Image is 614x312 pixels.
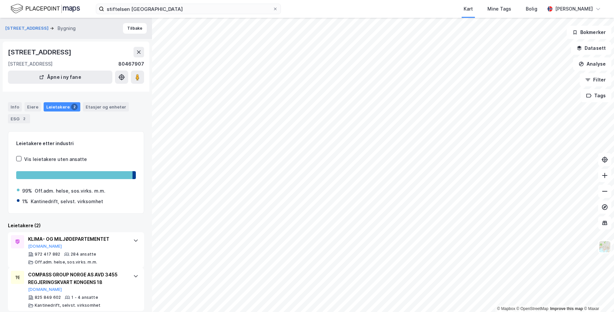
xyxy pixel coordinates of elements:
div: 2 [71,104,78,110]
div: Etasjer og enheter [86,104,126,110]
div: 99% [22,187,32,195]
div: 2 [21,115,27,122]
div: KLIMA- OG MILJØDEPARTEMENTET [28,235,127,243]
div: Off.adm. helse, sos.virks. m.m. [35,187,105,195]
button: Analyse [573,57,611,71]
button: [DOMAIN_NAME] [28,244,62,249]
div: Mine Tags [487,5,511,13]
button: Datasett [571,42,611,55]
a: OpenStreetMap [517,306,549,311]
div: Kantinedrift, selvst. virksomhet [35,303,100,308]
button: Tags [581,89,611,102]
img: logo.f888ab2527a4732fd821a326f86c7f29.svg [11,3,80,15]
div: Kontrollprogram for chat [581,280,614,312]
img: Z [598,240,611,253]
button: Filter [580,73,611,86]
div: 80467907 [118,60,144,68]
div: Leietakere [44,102,80,111]
div: Leietakere (2) [8,222,144,230]
div: Vis leietakere uten ansatte [24,155,87,163]
a: Mapbox [497,306,515,311]
div: Eiere [24,102,41,111]
div: [STREET_ADDRESS] [8,60,53,68]
div: Kantinedrift, selvst. virksomhet [31,198,103,205]
div: [PERSON_NAME] [555,5,593,13]
input: Søk på adresse, matrikkel, gårdeiere, leietakere eller personer [104,4,273,14]
div: Bygning [58,24,76,32]
div: Info [8,102,22,111]
div: 1 - 4 ansatte [71,295,98,300]
div: 825 849 602 [35,295,61,300]
div: Bolig [526,5,537,13]
div: Off.adm. helse, sos.virks. m.m. [35,260,97,265]
iframe: Chat Widget [581,280,614,312]
div: Leietakere etter industri [16,140,136,147]
div: 284 ansatte [71,252,96,257]
div: 1% [22,198,28,205]
button: Tilbake [123,23,147,34]
button: [STREET_ADDRESS] [5,25,50,32]
a: Improve this map [550,306,583,311]
div: Kart [464,5,473,13]
div: COMPASS GROUP NORGE AS AVD 3455 REGJERINGSKVART KONGENS 18 [28,271,127,287]
div: 972 417 882 [35,252,60,257]
div: ESG [8,114,30,123]
button: Bokmerker [567,26,611,39]
button: [DOMAIN_NAME] [28,287,62,292]
button: Åpne i ny fane [8,71,112,84]
div: [STREET_ADDRESS] [8,47,73,57]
